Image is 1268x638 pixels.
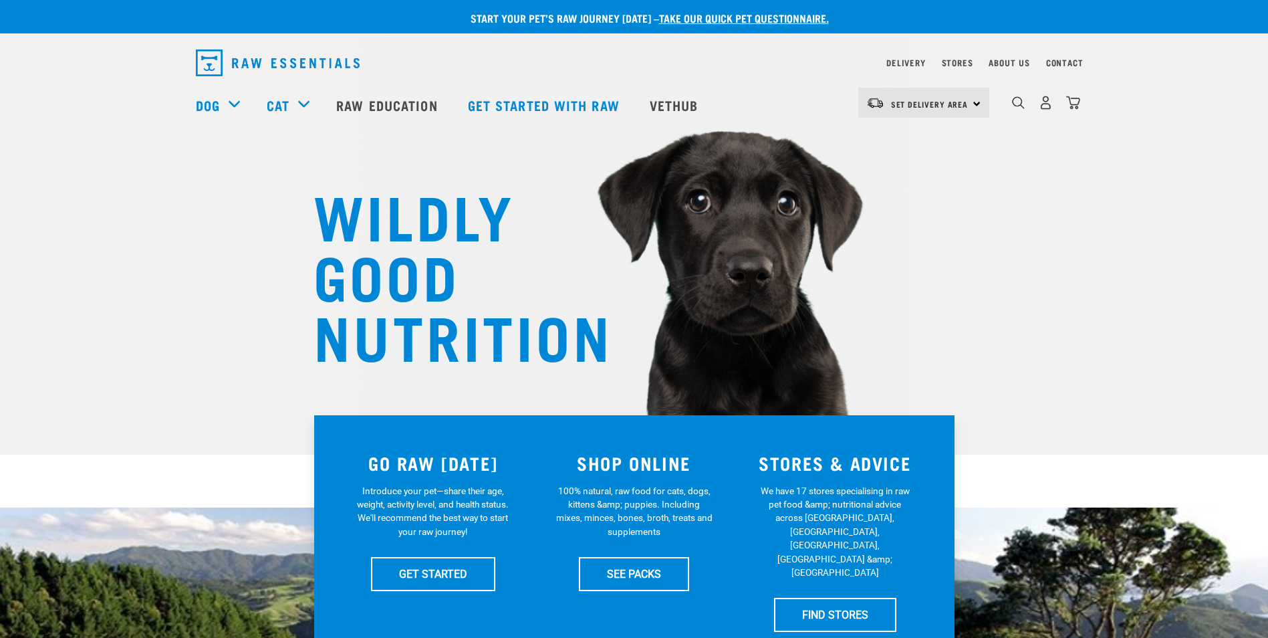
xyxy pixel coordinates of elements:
[1046,60,1084,65] a: Contact
[757,484,914,580] p: We have 17 stores specialising in raw pet food &amp; nutritional advice across [GEOGRAPHIC_DATA],...
[659,15,829,21] a: take our quick pet questionnaire.
[886,60,925,65] a: Delivery
[196,95,220,115] a: Dog
[1039,96,1053,110] img: user.png
[866,97,884,109] img: van-moving.png
[354,484,511,539] p: Introduce your pet—share their age, weight, activity level, and health status. We'll recommend th...
[185,44,1084,82] nav: dropdown navigation
[555,484,713,539] p: 100% natural, raw food for cats, dogs, kittens &amp; puppies. Including mixes, minces, bones, bro...
[942,60,973,65] a: Stores
[341,453,526,473] h3: GO RAW [DATE]
[891,102,969,106] span: Set Delivery Area
[1012,96,1025,109] img: home-icon-1@2x.png
[1066,96,1080,110] img: home-icon@2x.png
[743,453,928,473] h3: STORES & ADVICE
[196,49,360,76] img: Raw Essentials Logo
[313,184,581,364] h1: WILDLY GOOD NUTRITION
[323,78,454,132] a: Raw Education
[774,598,896,631] a: FIND STORES
[267,95,289,115] a: Cat
[541,453,727,473] h3: SHOP ONLINE
[636,78,715,132] a: Vethub
[371,557,495,591] a: GET STARTED
[579,557,689,591] a: SEE PACKS
[989,60,1029,65] a: About Us
[455,78,636,132] a: Get started with Raw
